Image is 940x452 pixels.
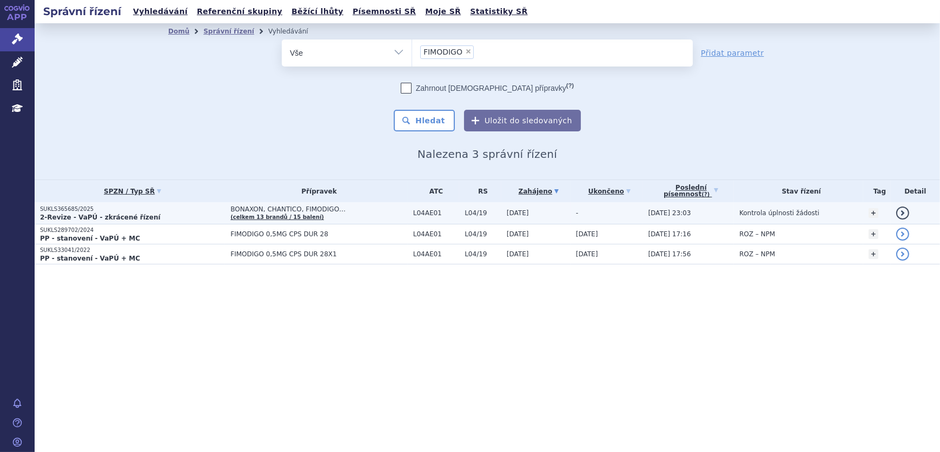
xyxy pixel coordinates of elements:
[507,209,529,217] span: [DATE]
[576,184,643,199] a: Ukončeno
[35,4,130,19] h2: Správní řízení
[465,250,501,258] span: L04/19
[230,214,324,220] a: (celkem 13 brandů / 15 balení)
[168,28,189,35] a: Domů
[739,250,775,258] span: ROZ – NPM
[288,4,347,19] a: Běžící lhůty
[869,249,878,259] a: +
[869,229,878,239] a: +
[418,148,557,161] span: Nalezena 3 správní řízení
[566,82,574,89] abbr: (?)
[576,230,598,238] span: [DATE]
[507,184,571,199] a: Zahájeno
[896,248,909,261] a: detail
[413,209,459,217] span: L04AE01
[268,23,322,39] li: Vyhledávání
[648,230,691,238] span: [DATE] 17:16
[896,207,909,220] a: detail
[413,230,459,238] span: L04AE01
[648,209,691,217] span: [DATE] 23:03
[576,250,598,258] span: [DATE]
[734,180,863,202] th: Stav řízení
[203,28,254,35] a: Správní řízení
[349,4,419,19] a: Písemnosti SŘ
[422,4,464,19] a: Moje SŘ
[40,205,225,213] p: SUKLS365685/2025
[507,250,529,258] span: [DATE]
[413,250,459,258] span: L04AE01
[225,180,408,202] th: Přípravek
[576,209,578,217] span: -
[40,235,140,242] strong: PP - stanovení - VaPÚ + MC
[477,45,483,58] input: FIMODIGO
[739,209,819,217] span: Kontrola úplnosti žádosti
[408,180,459,202] th: ATC
[863,180,890,202] th: Tag
[40,184,225,199] a: SPZN / Typ SŘ
[423,48,462,56] span: FIMODIGO
[465,209,501,217] span: L04/19
[701,191,710,198] abbr: (?)
[230,205,408,213] span: BONAXON, CHANTICO, FIMODIGO…
[40,247,225,254] p: SUKLS33041/2022
[465,48,472,55] span: ×
[230,250,408,258] span: FIMODIGO 0,5MG CPS DUR 28X1
[648,250,691,258] span: [DATE] 17:56
[465,230,501,238] span: L04/19
[40,255,140,262] strong: PP - stanovení - VaPÚ + MC
[40,214,161,221] strong: 2-Revize - VaPÚ - zkrácené řízení
[896,228,909,241] a: detail
[739,230,775,238] span: ROZ – NPM
[648,180,734,202] a: Poslednípísemnost(?)
[130,4,191,19] a: Vyhledávání
[891,180,940,202] th: Detail
[507,230,529,238] span: [DATE]
[401,83,574,94] label: Zahrnout [DEMOGRAPHIC_DATA] přípravky
[230,230,408,238] span: FIMODIGO 0,5MG CPS DUR 28
[701,48,764,58] a: Přidat parametr
[394,110,455,131] button: Hledat
[464,110,581,131] button: Uložit do sledovaných
[869,208,878,218] a: +
[40,227,225,234] p: SUKLS289702/2024
[467,4,531,19] a: Statistiky SŘ
[459,180,501,202] th: RS
[194,4,286,19] a: Referenční skupiny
